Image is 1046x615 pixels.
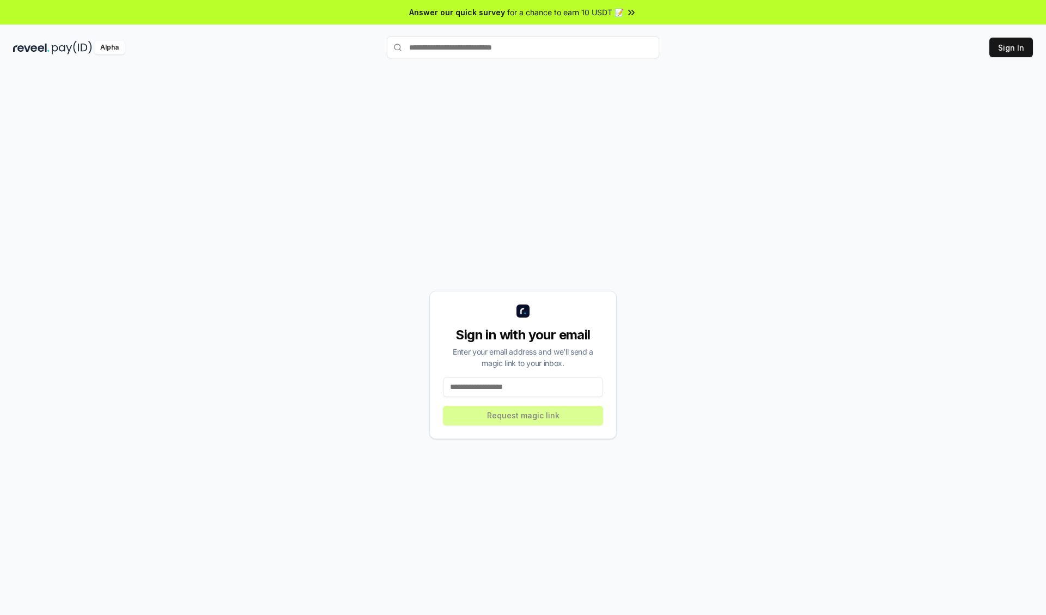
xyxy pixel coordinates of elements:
img: logo_small [516,305,530,318]
button: Sign In [989,38,1033,57]
div: Sign in with your email [443,326,603,344]
span: Answer our quick survey [409,7,505,18]
img: pay_id [52,41,92,54]
span: for a chance to earn 10 USDT 📝 [507,7,624,18]
div: Enter your email address and we’ll send a magic link to your inbox. [443,346,603,369]
div: Alpha [94,41,125,54]
img: reveel_dark [13,41,50,54]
